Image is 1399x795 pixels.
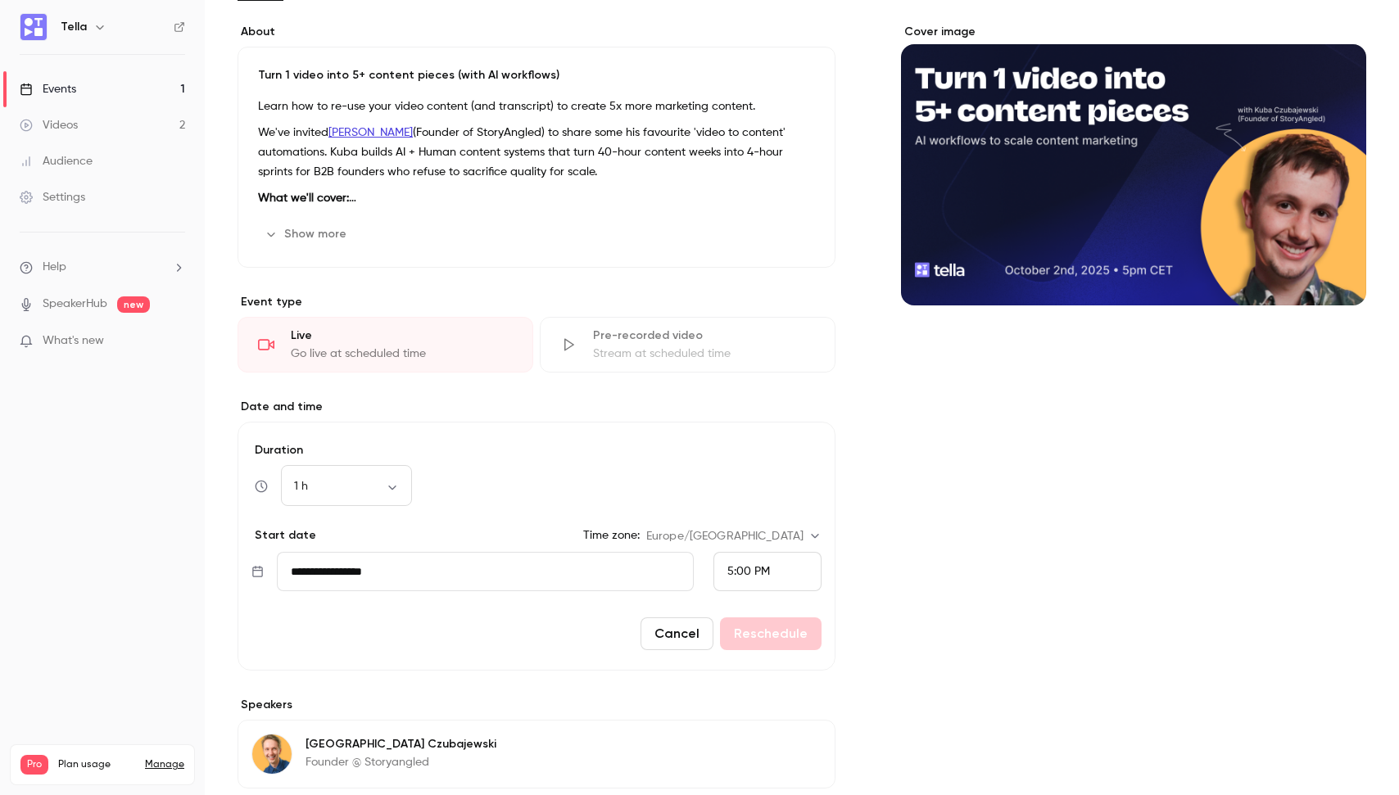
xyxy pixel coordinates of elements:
p: Turn 1 video into 5+ content pieces (with AI workflows) [258,67,815,84]
span: 5:00 PM [727,566,770,577]
li: help-dropdown-opener [20,259,185,276]
strong: What we'll cover: [258,192,356,204]
p: Event type [238,294,835,310]
div: Pre-recorded video [593,327,815,344]
img: Kuba Czubajewski [252,734,292,774]
p: Start date [251,527,316,544]
label: About [238,24,835,40]
label: Speakers [238,697,835,713]
a: Manage [145,758,184,771]
div: Pre-recorded videoStream at scheduled time [540,317,835,373]
div: Settings [20,189,85,206]
div: From [713,552,822,591]
iframe: Noticeable Trigger [165,334,185,349]
a: [PERSON_NAME] [328,127,413,138]
p: We've invited (Founder of StoryAngled) to share some his favourite 'video to content' automations... [258,123,815,182]
button: Show more [258,221,356,247]
div: Videos [20,117,78,133]
span: Help [43,259,66,276]
label: Date and time [238,399,835,415]
div: LiveGo live at scheduled time [238,317,533,373]
div: Live [291,327,513,344]
button: Cancel [641,617,713,650]
div: Events [20,81,76,97]
span: Pro [20,755,48,775]
span: new [117,296,150,313]
p: [GEOGRAPHIC_DATA] Czubajewski [306,736,496,752]
div: Audience [20,153,93,169]
a: SpeakerHub [43,296,107,313]
div: Stream at scheduled time [593,346,815,362]
div: Kuba Czubajewski[GEOGRAPHIC_DATA] CzubajewskiFounder @ Storyangled [238,720,835,788]
label: Time zone: [583,527,640,544]
p: Learn how to re-use your video content (and transcript) to create 5x more marketing content. [258,97,815,116]
label: Duration [251,442,822,458]
label: Cover image [901,24,1366,40]
p: Founder @ Storyangled [306,754,496,770]
span: Plan usage [58,758,135,771]
div: Europe/[GEOGRAPHIC_DATA] [646,528,822,544]
h6: Tella [61,19,87,35]
div: Go live at scheduled time [291,346,513,362]
img: Tella [20,14,47,40]
span: What's new [43,332,104,350]
div: 1 h [281,478,412,495]
section: Cover image [901,24,1366,305]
